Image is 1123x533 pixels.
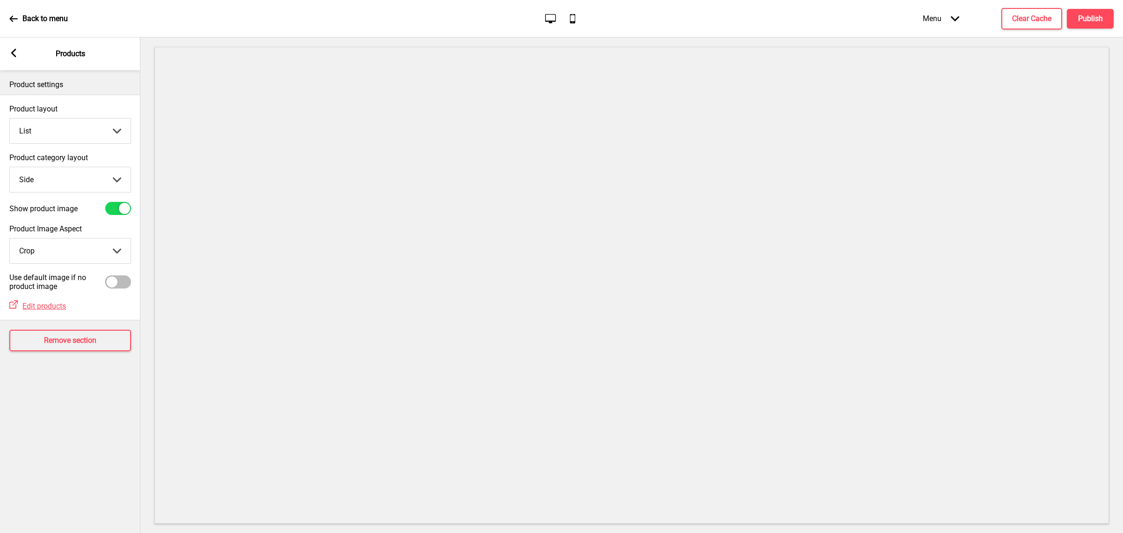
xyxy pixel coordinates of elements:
button: Publish [1067,9,1114,29]
button: Remove section [9,330,131,351]
p: Back to menu [22,14,68,24]
label: Use default image if no product image [9,273,105,291]
h4: Remove section [44,335,96,346]
h4: Publish [1078,14,1103,24]
span: Edit products [22,302,66,311]
label: Show product image [9,204,78,213]
div: Menu [913,5,969,32]
label: Product layout [9,104,131,113]
h4: Clear Cache [1012,14,1051,24]
p: Products [56,49,85,59]
a: Edit products [18,302,66,311]
p: Product settings [9,80,131,90]
button: Clear Cache [1001,8,1062,30]
label: Product category layout [9,153,131,162]
a: Back to menu [9,6,68,31]
label: Product Image Aspect [9,224,131,233]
